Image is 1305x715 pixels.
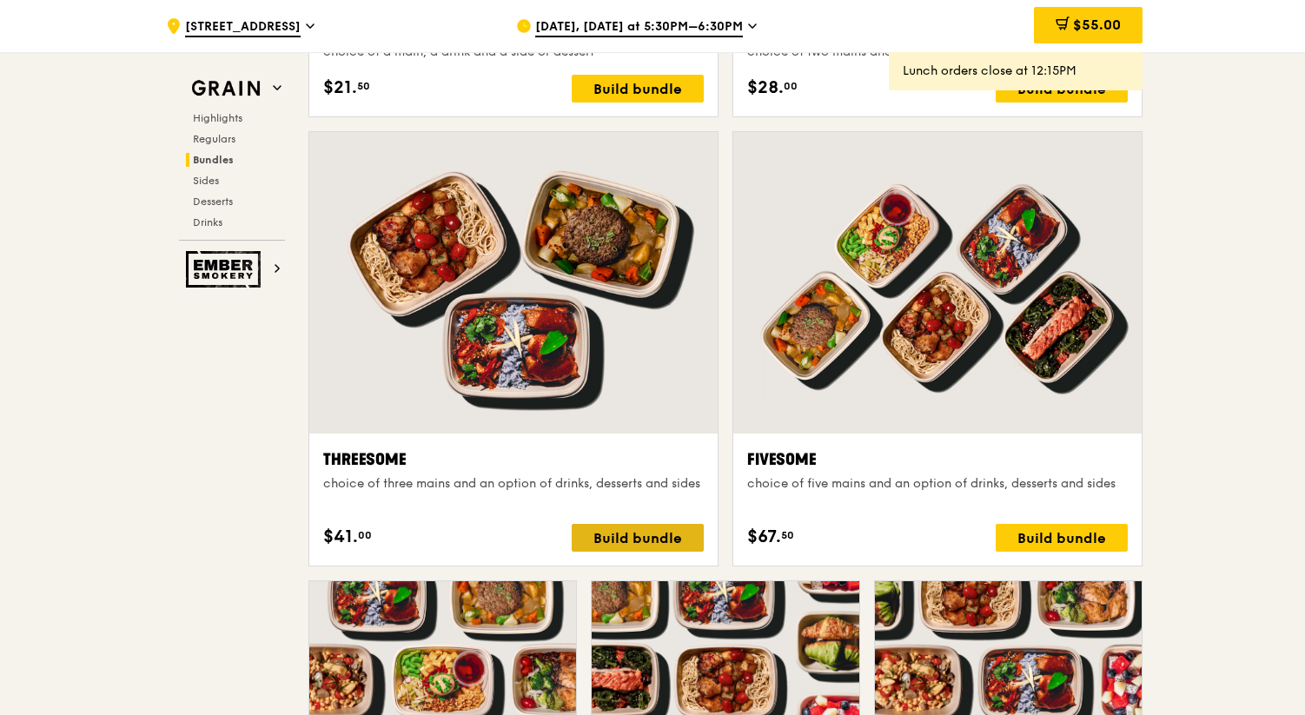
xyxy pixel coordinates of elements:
[323,524,358,550] span: $41.
[193,133,235,145] span: Regulars
[193,154,234,166] span: Bundles
[185,18,301,37] span: [STREET_ADDRESS]
[747,475,1128,493] div: choice of five mains and an option of drinks, desserts and sides
[357,79,370,93] span: 50
[996,75,1128,103] div: Build bundle
[323,75,357,101] span: $21.
[903,63,1129,80] div: Lunch orders close at 12:15PM
[323,475,704,493] div: choice of three mains and an option of drinks, desserts and sides
[1073,17,1121,33] span: $55.00
[781,528,794,542] span: 50
[193,216,222,228] span: Drinks
[747,43,1128,61] div: choice of two mains and an option of drinks, desserts and sides
[572,75,704,103] div: Build bundle
[996,524,1128,552] div: Build bundle
[747,524,781,550] span: $67.
[323,43,704,61] div: choice of a main, a drink and a side or dessert
[186,251,266,288] img: Ember Smokery web logo
[784,79,798,93] span: 00
[747,447,1128,472] div: Fivesome
[193,112,242,124] span: Highlights
[535,18,743,37] span: [DATE], [DATE] at 5:30PM–6:30PM
[193,195,233,208] span: Desserts
[193,175,219,187] span: Sides
[186,73,266,104] img: Grain web logo
[358,528,372,542] span: 00
[747,75,784,101] span: $28.
[572,524,704,552] div: Build bundle
[323,447,704,472] div: Threesome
